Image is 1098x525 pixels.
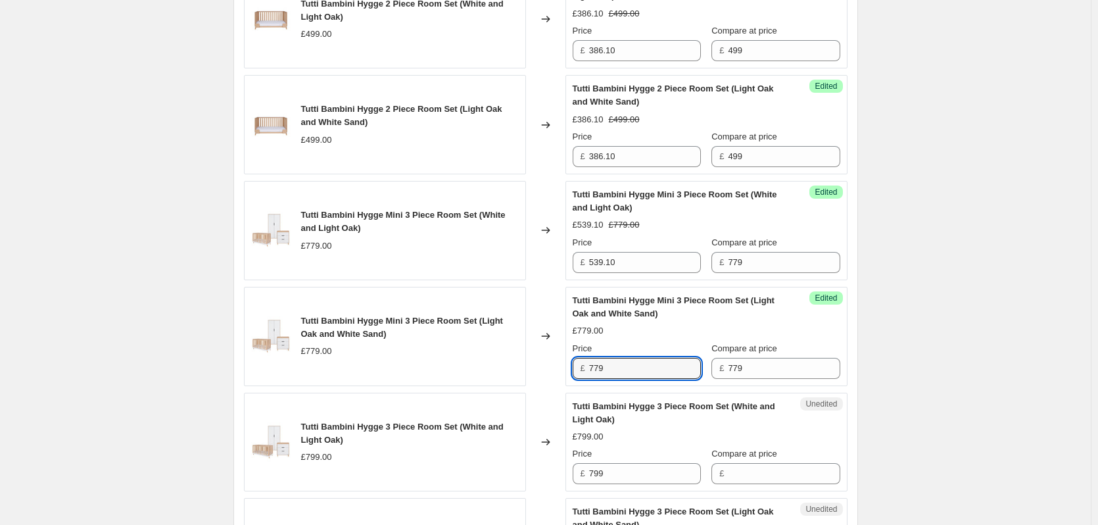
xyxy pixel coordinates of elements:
span: Price [573,343,592,353]
span: Price [573,238,592,247]
span: Edited [815,81,837,91]
div: £386.10 [573,113,604,126]
span: Compare at price [711,449,777,459]
div: £779.00 [573,324,604,337]
span: £ [581,468,585,478]
span: £ [581,45,585,55]
span: Compare at price [711,26,777,36]
img: Hygge3PcRoomSet-White_LightOak1_80x.jpg [251,422,291,462]
span: £ [581,363,585,373]
div: £499.00 [301,28,332,41]
strike: £499.00 [609,113,640,126]
span: £ [581,257,585,267]
span: Price [573,449,592,459]
img: HyggeMini3PcRoomSet-White_LightOak1_80x.jpg [251,211,291,250]
span: Price [573,26,592,36]
div: £539.10 [573,218,604,232]
div: £386.10 [573,7,604,20]
span: £ [719,257,724,267]
span: Price [573,132,592,141]
span: Unedited [805,399,837,409]
span: Tutti Bambini Hygge 3 Piece Room Set (White and Light Oak) [573,401,775,424]
span: Compare at price [711,132,777,141]
span: £ [719,468,724,478]
img: Hygge2PcRoomSet-White_LightOak5_80x.jpg [251,105,291,145]
span: Edited [815,293,837,303]
div: £799.00 [301,451,332,464]
span: Compare at price [711,343,777,353]
span: Unedited [805,504,837,514]
span: Tutti Bambini Hygge Mini 3 Piece Room Set (Light Oak and White Sand) [573,295,775,318]
div: £779.00 [301,345,332,358]
span: £ [581,151,585,161]
div: £499.00 [301,134,332,147]
div: £799.00 [573,430,604,443]
span: Tutti Bambini Hygge 3 Piece Room Set (White and Light Oak) [301,422,504,445]
span: Tutti Bambini Hygge Mini 3 Piece Room Set (White and Light Oak) [301,210,506,233]
span: Tutti Bambini Hygge 2 Piece Room Set (Light Oak and White Sand) [301,104,502,127]
span: Tutti Bambini Hygge Mini 3 Piece Room Set (Light Oak and White Sand) [301,316,503,339]
span: Tutti Bambini Hygge 2 Piece Room Set (Light Oak and White Sand) [573,84,774,107]
img: HyggeMini3PcRoomSet-White_LightOak1_80x.jpg [251,316,291,356]
span: Tutti Bambini Hygge Mini 3 Piece Room Set (White and Light Oak) [573,189,777,213]
span: Edited [815,187,837,197]
span: Compare at price [711,238,777,247]
span: £ [719,45,724,55]
span: £ [719,151,724,161]
strike: £779.00 [609,218,640,232]
span: £ [719,363,724,373]
div: £779.00 [301,239,332,253]
strike: £499.00 [609,7,640,20]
